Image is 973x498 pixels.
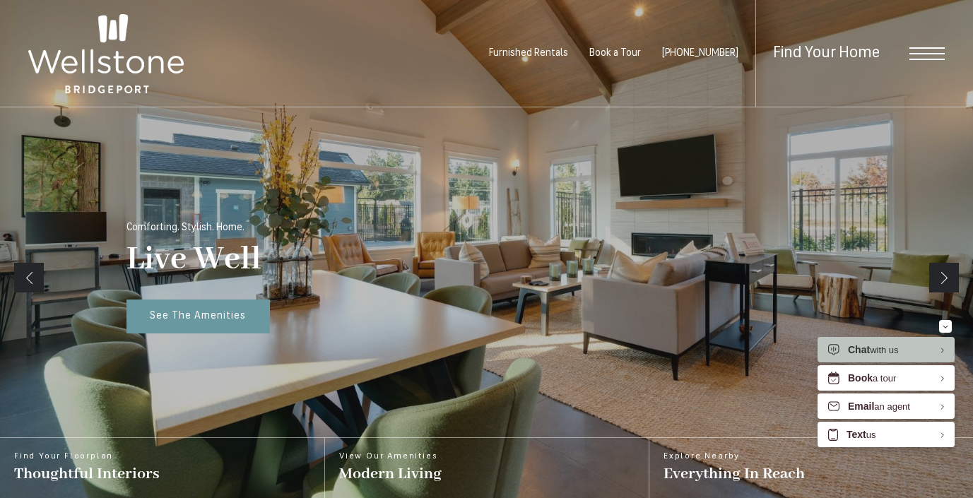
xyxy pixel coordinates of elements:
p: Live Well [126,240,261,280]
a: Book a Tour [589,48,641,59]
a: Next [929,263,959,292]
a: Find Your Home [773,45,880,61]
span: Explore Nearby [664,452,805,461]
span: Thoughtful Interiors [14,464,160,484]
p: Comforting. Stylish. Home. [126,223,244,233]
a: See The Amenities [126,300,270,333]
span: Find Your Floorplan [14,452,160,461]
a: View Our Amenities [324,438,649,498]
img: Wellstone [28,14,184,93]
a: Explore Nearby [649,438,973,498]
a: Previous [14,263,44,292]
span: Modern Living [339,464,442,484]
a: Furnished Rentals [489,48,568,59]
span: See The Amenities [150,311,246,321]
span: View Our Amenities [339,452,442,461]
button: Open Menu [909,47,945,60]
a: Call Us at (253) 642-8681 [662,48,738,59]
span: Everything In Reach [664,464,805,484]
span: [PHONE_NUMBER] [662,48,738,59]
